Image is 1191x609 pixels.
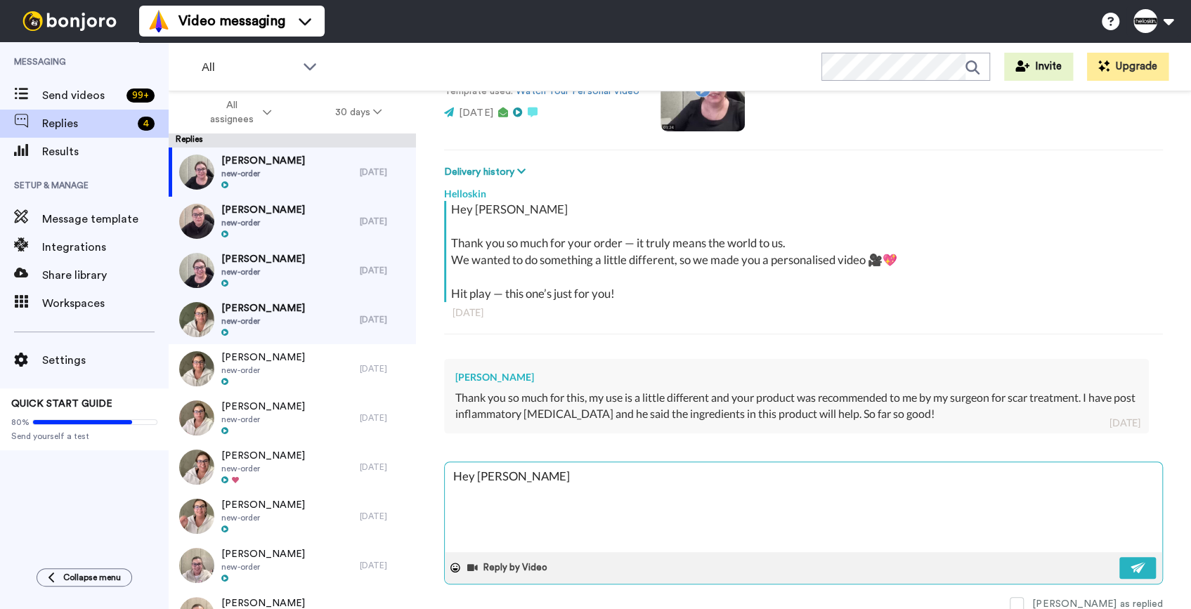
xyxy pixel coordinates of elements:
img: faaf6e3b-2243-4221-892d-e45ea47f0c4d-thumb.jpg [179,204,214,239]
img: fed9a851-14ed-4aa5-b09c-84df7d700c52-thumb.jpg [179,351,214,386]
div: [DATE] [360,461,409,473]
div: [DATE] [360,412,409,424]
span: [PERSON_NAME] [221,154,305,168]
button: Collapse menu [37,568,132,587]
span: 80% [11,417,30,428]
button: Invite [1004,53,1073,81]
div: [DATE] [360,511,409,522]
span: Share library [42,267,169,284]
div: [DATE] [360,314,409,325]
a: [PERSON_NAME]new-order[DATE] [169,393,416,443]
span: Results [42,143,169,160]
div: Thank you so much for this, my use is a little different and your product was recommended to me b... [455,390,1138,422]
span: new-order [221,217,305,228]
div: [DATE] [360,363,409,374]
a: [PERSON_NAME]new-order[DATE] [169,246,416,295]
img: 4dbe391f-980b-4e71-a553-580000d24dfc-thumb.jpg [179,548,214,583]
button: 30 days [304,100,414,125]
span: Video messaging [178,11,285,31]
img: 6a0f387b-68e2-47fe-9fd9-511987145ca7-thumb.jpg [179,155,214,190]
div: Helloskin [444,180,1163,201]
div: [DATE] [360,560,409,571]
div: [DATE] [360,265,409,276]
a: [PERSON_NAME]new-order[DATE] [169,344,416,393]
div: [DATE] [1109,416,1140,430]
span: Message template [42,211,169,228]
span: Send videos [42,87,121,104]
span: QUICK START GUIDE [11,399,112,409]
span: Settings [42,352,169,369]
div: Hey [PERSON_NAME] Thank you so much for your order — it truly means the world to us. We wanted to... [451,201,1159,302]
span: new-order [221,315,305,327]
button: Upgrade [1087,53,1169,81]
button: Reply by Video [466,557,552,578]
span: [PERSON_NAME] [221,547,305,561]
span: [PERSON_NAME] [221,252,305,266]
a: [PERSON_NAME]new-order[DATE] [169,443,416,492]
div: [DATE] [360,216,409,227]
span: Replies [42,115,132,132]
span: All assignees [203,98,260,126]
span: [PERSON_NAME] [221,203,305,217]
span: [PERSON_NAME] [221,449,305,463]
a: [PERSON_NAME]new-order[DATE] [169,295,416,344]
span: new-order [221,463,305,474]
div: 99 + [126,89,155,103]
img: b2ebda10-136d-4490-9da4-334f1915df78-thumb.jpg [179,400,214,436]
span: Send yourself a test [11,431,157,442]
span: new-order [221,266,305,277]
span: [PERSON_NAME] [221,400,305,414]
div: Replies [169,133,416,148]
img: vm-color.svg [148,10,170,32]
span: new-order [221,561,305,572]
img: 590dde36-05a0-476d-9259-ea5ed3bfd7b0-thumb.jpg [179,302,214,337]
div: [PERSON_NAME] [455,370,1138,384]
span: [PERSON_NAME] [221,301,305,315]
a: [PERSON_NAME]new-order[DATE] [169,148,416,197]
span: [PERSON_NAME] [221,498,305,512]
img: 7e3e3a7f-01f7-47c6-b451-bbe07944da4c-thumb.jpg [179,253,214,288]
img: ea1b35ab-8f29-41c9-b907-d95bc8de90e4-thumb.jpg [179,450,214,485]
img: bj-logo-header-white.svg [17,11,122,31]
img: 5d8ab599-ff91-419e-a7ce-4a2cc71666ee-thumb.jpg [179,499,214,534]
a: Watch Your Personal Video [516,86,639,96]
div: [DATE] [360,166,409,178]
a: [PERSON_NAME]new-order[DATE] [169,197,416,246]
div: [DATE] [453,306,1154,320]
span: Workspaces [42,295,169,312]
span: new-order [221,365,305,376]
img: send-white.svg [1131,562,1146,573]
div: 4 [138,117,155,131]
span: new-order [221,168,305,179]
span: new-order [221,512,305,523]
a: [PERSON_NAME]new-order[DATE] [169,492,416,541]
a: [PERSON_NAME]new-order[DATE] [169,541,416,590]
span: Collapse menu [63,572,121,583]
button: All assignees [171,93,304,132]
span: new-order [221,414,305,425]
textarea: Hey L [445,462,1162,552]
span: [DATE] [459,108,493,118]
span: [PERSON_NAME] [221,351,305,365]
span: Integrations [42,239,169,256]
span: All [202,59,296,76]
button: Delivery history [444,164,530,180]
